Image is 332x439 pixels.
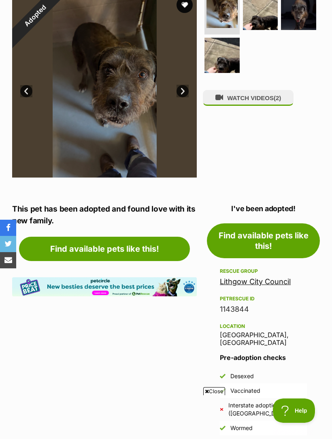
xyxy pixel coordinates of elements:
[12,277,197,296] img: Pet Circle promo banner
[204,38,240,73] img: Photo of Duke
[289,0,294,6] img: adc.png
[19,398,313,435] iframe: Advertisement
[220,373,226,379] img: Yes
[230,387,260,395] div: Vaccinated
[220,277,291,286] a: Lithgow City Council
[230,372,254,380] div: Desexed
[203,387,225,395] span: Close
[220,353,307,362] h3: Pre-adoption checks
[220,304,307,315] div: 1143844
[20,85,32,97] a: Prev
[274,94,281,101] span: (2)
[207,203,320,214] p: I've been adopted!
[220,321,307,346] div: [GEOGRAPHIC_DATA], [GEOGRAPHIC_DATA]
[220,268,307,274] div: Rescue group
[220,323,307,330] div: Location
[177,85,189,97] a: Next
[12,203,197,227] p: This pet has been adopted and found love with its new family.
[273,398,316,423] iframe: Help Scout Beacon - Open
[220,296,307,302] div: PetRescue ID
[203,90,294,106] button: WATCH VIDEOS(2)
[19,237,190,261] a: Find available pets like this!
[207,223,320,258] a: Find available pets like this!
